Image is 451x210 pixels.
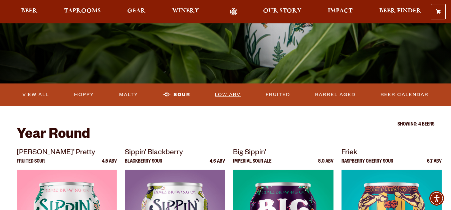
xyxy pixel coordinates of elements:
span: Beer Finder [379,8,421,14]
span: Taprooms [64,8,101,14]
a: Low ABV [212,87,243,102]
p: Sippin’ Blackberry [125,147,225,159]
span: Gear [127,8,146,14]
p: 8.0 ABV [318,159,333,170]
a: Beer Calendar [378,87,431,102]
span: Our Story [263,8,301,14]
a: Beer [17,8,42,16]
p: Imperial Sour Ale [233,159,271,170]
a: Impact [323,8,357,16]
a: Beer Finder [375,8,426,16]
span: Beer [21,8,37,14]
a: Barrel Aged [312,87,358,102]
a: Sour [161,87,193,102]
a: View All [20,87,52,102]
p: 4.6 ABV [210,159,225,170]
p: [PERSON_NAME]’ Pretty [17,147,117,159]
div: Accessibility Menu [429,191,444,206]
p: Raspberry Cherry Sour [342,159,393,170]
p: 6.7 ABV [427,159,442,170]
p: Big Sippin’ [233,147,333,159]
span: Winery [172,8,199,14]
span: Impact [328,8,353,14]
a: Winery [168,8,203,16]
p: Blackberry Sour [125,159,162,170]
a: Odell Home [221,8,246,16]
h2: Year Round [17,128,434,144]
a: Taprooms [60,8,105,16]
p: 4.5 ABV [102,159,117,170]
p: Fruited Sour [17,159,45,170]
a: Malty [117,87,141,102]
a: Our Story [259,8,306,16]
a: Hoppy [71,87,97,102]
a: Gear [123,8,150,16]
p: Showing: 4 Beers [17,122,434,128]
a: Fruited [263,87,293,102]
p: Friek [342,147,442,159]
